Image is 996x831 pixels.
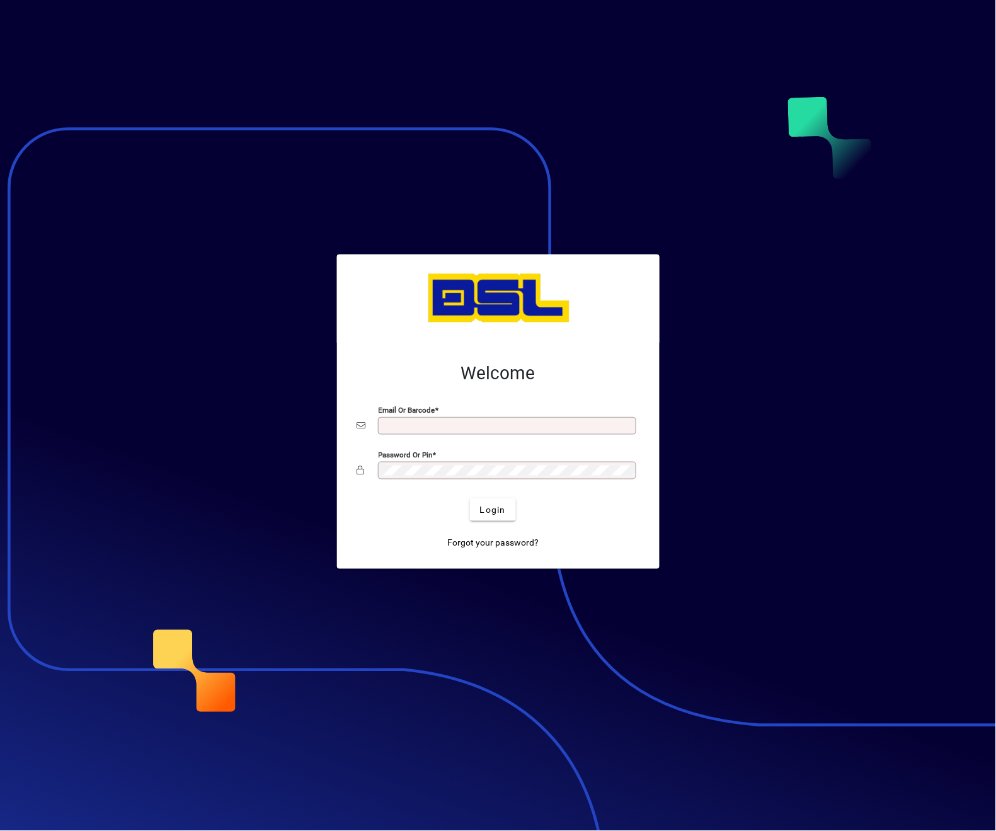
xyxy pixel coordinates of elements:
button: Login [470,498,516,521]
mat-label: Password or Pin [379,451,433,460]
span: Login [480,503,506,517]
mat-label: Email or Barcode [379,406,435,415]
h2: Welcome [357,363,639,384]
a: Forgot your password? [442,531,544,554]
span: Forgot your password? [447,536,539,549]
